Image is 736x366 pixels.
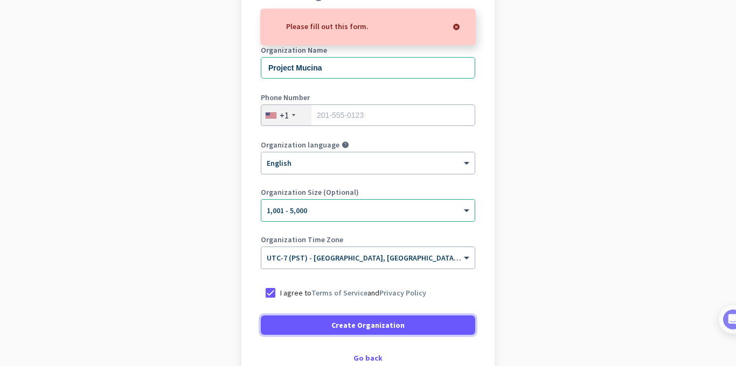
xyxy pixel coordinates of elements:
label: Organization Size (Optional) [261,188,475,196]
p: Please fill out this form. [286,20,369,31]
label: Organization Time Zone [261,236,475,243]
p: I agree to and [280,287,426,298]
label: Organization language [261,141,339,149]
div: +1 [280,110,289,121]
span: Create Organization [331,320,405,330]
a: Terms of Service [311,288,367,298]
input: 201-555-0123 [261,104,475,126]
button: Create Organization [261,315,475,335]
input: What is the name of your organization? [261,57,475,79]
label: Phone Number [261,94,475,101]
label: Organization Name [261,46,475,54]
a: Privacy Policy [379,288,426,298]
h2: Note: You can always change this later, or support multiple configurations at the same time [261,8,475,27]
div: Go back [261,354,475,362]
i: help [342,141,349,149]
